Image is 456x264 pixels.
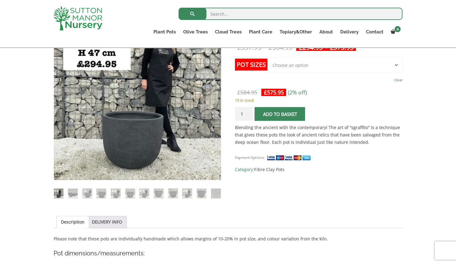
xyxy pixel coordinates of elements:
img: The Egg Pot Fibre Clay Charcoal Plant Pots - Image 4 [96,189,106,198]
input: Search... [179,8,402,20]
img: The Egg Pot Fibre Clay Charcoal Plant Pots - Image 9 [168,189,178,198]
img: The Egg Pot Fibre Clay Charcoal Plant Pots - Image 8 [154,189,164,198]
a: Topiary&Other [276,28,315,36]
input: Product quantity [235,107,253,121]
span: (2% off) [288,89,307,96]
small: Payment Options: [235,155,265,160]
span: £ [237,89,240,96]
strong: Please note that these pots are individually handmade which allows margins of 10-20% in pot size,... [54,236,328,242]
del: - [235,44,295,51]
a: Cloud Trees [211,28,245,36]
span: £ [330,43,333,52]
a: DELIVERY INFO [92,216,122,228]
a: Olive Trees [179,28,211,36]
bdi: 575.95 [264,89,284,96]
button: Add to basket [254,107,305,121]
img: logo [53,6,102,30]
img: The Egg Pot Fibre Clay Charcoal Plant Pots - Image 2 [68,189,78,198]
a: About [315,28,336,36]
h4: Pot dimensions/measurements: [54,249,403,258]
bdi: 584.95 [237,89,257,96]
p: 15 in stock [235,97,402,104]
a: Fibre Clay Pots [254,166,284,172]
a: Delivery [336,28,362,36]
span: 0 [394,26,401,32]
a: 0 [387,28,402,36]
img: The Egg Pot Fibre Clay Charcoal Plant Pots - Image 12 [211,189,221,198]
span: £ [268,43,272,52]
strong: Blending the ancient with the contemporary! The art of “sgraffito” is a technique that gives thes... [235,124,400,145]
a: Plant Care [245,28,276,36]
img: The Egg Pot Fibre Clay Charcoal Plant Pots - Image 6 [125,189,135,198]
span: £ [237,43,241,52]
span: Category: [235,166,402,173]
ins: - [296,44,356,51]
img: The Egg Pot Fibre Clay Charcoal Plant Pots - Image 3 [82,189,92,198]
img: The Egg Pot Fibre Clay Charcoal Plant Pots - Image 11 [197,189,206,198]
img: payment supported [267,155,313,161]
a: Clear options [394,76,403,84]
img: The Egg Pot Fibre Clay Charcoal Plant Pots [54,189,64,198]
a: Description [61,216,85,228]
a: Plant Pots [150,28,179,36]
bdi: 575.95 [330,43,353,52]
label: Pot Sizes [235,59,267,71]
bdi: 357.95 [237,43,261,52]
bdi: 584.95 [268,43,292,52]
a: Contact [362,28,387,36]
bdi: 294.95 [299,43,322,52]
span: £ [264,89,267,96]
img: The Egg Pot Fibre Clay Charcoal Plant Pots - Image 5 [111,189,121,198]
img: The Egg Pot Fibre Clay Charcoal Plant Pots - Image 10 [182,189,192,198]
span: £ [299,43,302,52]
img: The Egg Pot Fibre Clay Charcoal Plant Pots - Image 7 [139,189,149,198]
